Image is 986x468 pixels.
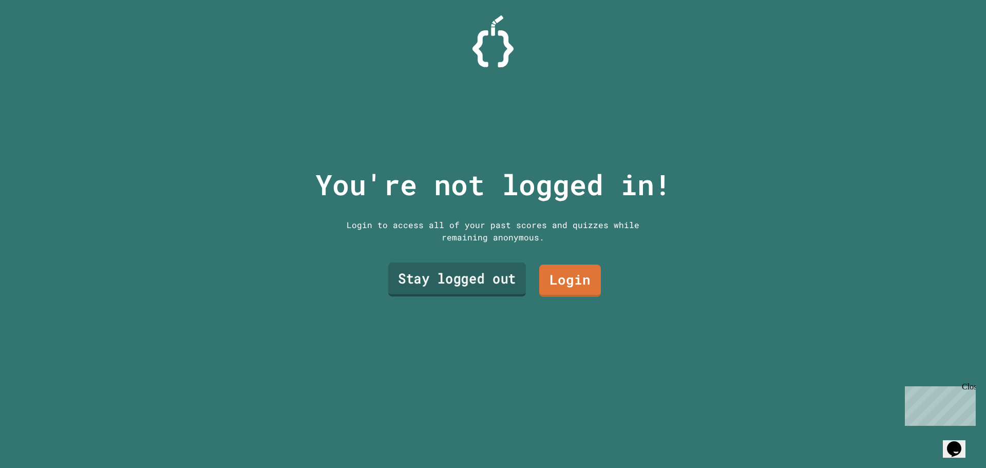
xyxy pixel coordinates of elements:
a: Login [539,265,601,297]
div: Chat with us now!Close [4,4,71,65]
iframe: chat widget [901,382,976,426]
img: Logo.svg [472,15,514,67]
a: Stay logged out [388,263,526,296]
p: You're not logged in! [315,163,671,206]
iframe: chat widget [943,427,976,458]
div: Login to access all of your past scores and quizzes while remaining anonymous. [339,219,647,244]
